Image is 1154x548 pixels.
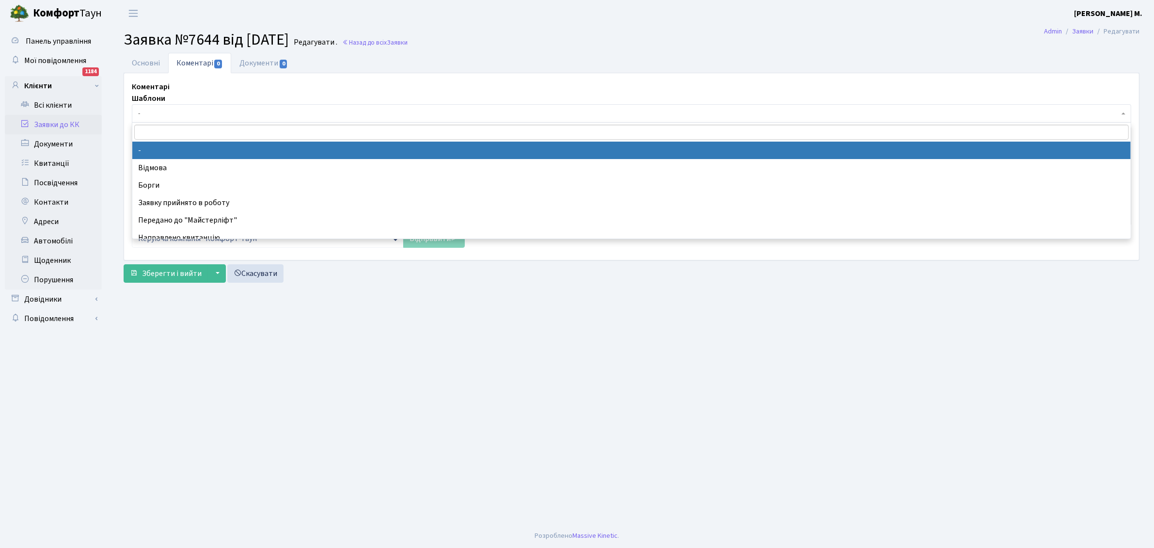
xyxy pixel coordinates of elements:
[1093,26,1139,37] li: Редагувати
[24,55,86,66] span: Мої повідомлення
[132,81,170,93] label: Коментарі
[5,154,102,173] a: Квитанції
[132,177,1131,194] li: Борги
[5,32,102,51] a: Панель управління
[132,159,1131,177] li: Відмова
[5,76,102,96] a: Клієнти
[280,60,287,68] span: 0
[5,96,102,115] a: Всі клієнти
[5,290,102,309] a: Довідники
[1029,21,1154,42] nav: breadcrumb
[231,53,296,73] a: Документи
[5,115,102,134] a: Заявки до КК
[1072,26,1093,36] a: Заявки
[535,531,619,541] div: Розроблено .
[5,309,102,328] a: Повідомлення
[142,268,202,279] span: Зберегти і вийти
[227,264,284,283] a: Скасувати
[5,212,102,231] a: Адреси
[26,36,91,47] span: Панель управління
[5,270,102,290] a: Порушення
[5,51,102,70] a: Мої повідомлення1184
[5,173,102,193] a: Посвідчення
[132,229,1131,246] li: Направлено квитанцію
[1074,8,1142,19] a: [PERSON_NAME] М.
[82,67,99,76] div: 1184
[138,109,1119,118] span: -
[5,193,102,212] a: Контакти
[124,53,168,73] a: Основні
[124,29,289,51] span: Заявка №7644 від [DATE]
[5,251,102,270] a: Щоденник
[5,134,102,154] a: Документи
[214,60,222,68] span: 0
[132,93,165,104] label: Шаблони
[33,5,79,21] b: Комфорт
[124,264,208,283] button: Зберегти і вийти
[573,531,618,541] a: Massive Kinetic
[5,231,102,251] a: Автомобілі
[1044,26,1062,36] a: Admin
[168,53,231,73] a: Коментарі
[33,5,102,22] span: Таун
[10,4,29,23] img: logo.png
[292,38,337,47] small: Редагувати .
[387,38,408,47] span: Заявки
[8,8,991,18] body: Rich Text Area. Press ALT-0 for help.
[342,38,408,47] a: Назад до всіхЗаявки
[132,211,1131,229] li: Передано до "Майстерліфт"
[132,142,1131,159] li: -
[121,5,145,21] button: Переключити навігацію
[132,104,1131,123] span: -
[132,194,1131,211] li: Заявку прийнято в роботу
